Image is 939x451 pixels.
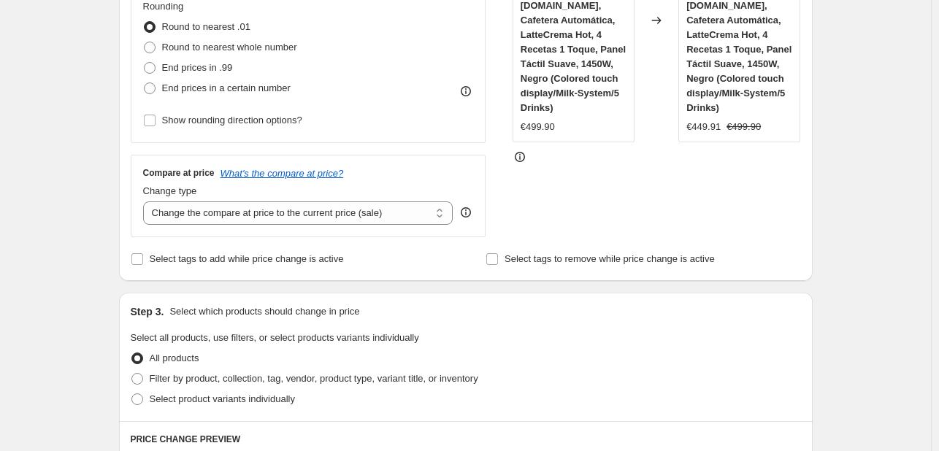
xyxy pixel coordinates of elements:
div: €499.90 [521,120,555,134]
span: Select product variants individually [150,393,295,404]
span: Rounding [143,1,184,12]
span: Round to nearest whole number [162,42,297,53]
span: Select tags to remove while price change is active [505,253,715,264]
strike: €499.90 [727,120,761,134]
h2: Step 3. [131,304,164,319]
div: €449.91 [686,120,721,134]
button: What's the compare at price? [221,168,344,179]
span: All products [150,352,199,363]
span: Filter by product, collection, tag, vendor, product type, variant title, or inventory [150,373,478,384]
h6: PRICE CHANGE PREVIEW [131,433,801,445]
span: End prices in a certain number [162,82,291,93]
span: Select all products, use filters, or select products variants individually [131,332,419,343]
div: help [459,205,473,220]
span: Show rounding direction options? [162,115,302,126]
span: Change type [143,185,197,196]
span: Select tags to add while price change is active [150,253,344,264]
span: Round to nearest .01 [162,21,250,32]
span: End prices in .99 [162,62,233,73]
h3: Compare at price [143,167,215,179]
p: Select which products should change in price [169,304,359,319]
